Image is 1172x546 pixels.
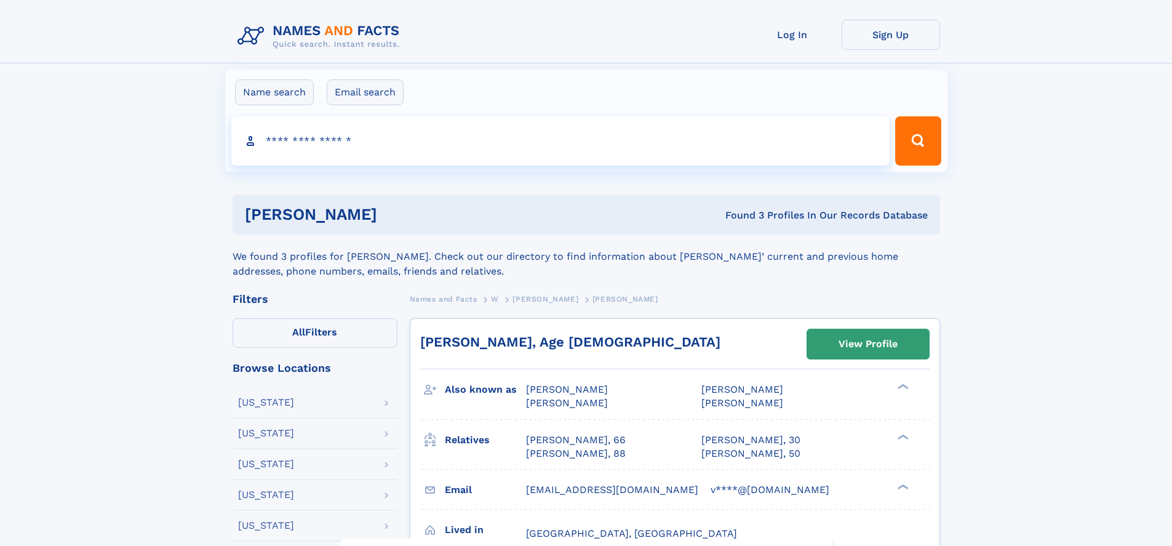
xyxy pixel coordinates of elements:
[233,235,940,279] div: We found 3 profiles for [PERSON_NAME]. Check out our directory to find information about [PERSON_...
[238,459,294,469] div: [US_STATE]
[292,326,305,338] span: All
[743,20,842,50] a: Log In
[238,490,294,500] div: [US_STATE]
[238,398,294,407] div: [US_STATE]
[327,79,404,105] label: Email search
[233,294,397,305] div: Filters
[895,383,909,391] div: ❯
[245,207,551,222] h1: [PERSON_NAME]
[491,295,499,303] span: W
[491,291,499,307] a: W
[701,397,783,409] span: [PERSON_NAME]
[445,430,526,451] h3: Relatives
[526,484,698,496] span: [EMAIL_ADDRESS][DOMAIN_NAME]
[807,329,929,359] a: View Profile
[895,433,909,441] div: ❯
[526,528,737,539] span: [GEOGRAPHIC_DATA], [GEOGRAPHIC_DATA]
[445,520,526,540] h3: Lived in
[238,521,294,531] div: [US_STATE]
[526,397,608,409] span: [PERSON_NAME]
[526,383,608,395] span: [PERSON_NAME]
[526,433,626,447] a: [PERSON_NAME], 66
[410,291,477,307] a: Names and Facts
[701,447,800,460] a: [PERSON_NAME], 50
[238,428,294,438] div: [US_STATE]
[445,379,526,400] h3: Also known as
[512,295,578,303] span: [PERSON_NAME]
[233,318,397,348] label: Filters
[701,383,783,395] span: [PERSON_NAME]
[233,363,397,374] div: Browse Locations
[526,447,626,460] a: [PERSON_NAME], 88
[231,116,890,166] input: search input
[701,433,800,447] a: [PERSON_NAME], 30
[895,483,909,491] div: ❯
[895,116,941,166] button: Search Button
[233,20,410,53] img: Logo Names and Facts
[512,291,578,307] a: [PERSON_NAME]
[839,330,898,358] div: View Profile
[551,209,928,222] div: Found 3 Profiles In Our Records Database
[842,20,940,50] a: Sign Up
[445,480,526,500] h3: Email
[592,295,658,303] span: [PERSON_NAME]
[420,334,720,350] a: [PERSON_NAME], Age [DEMOGRAPHIC_DATA]
[235,79,314,105] label: Name search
